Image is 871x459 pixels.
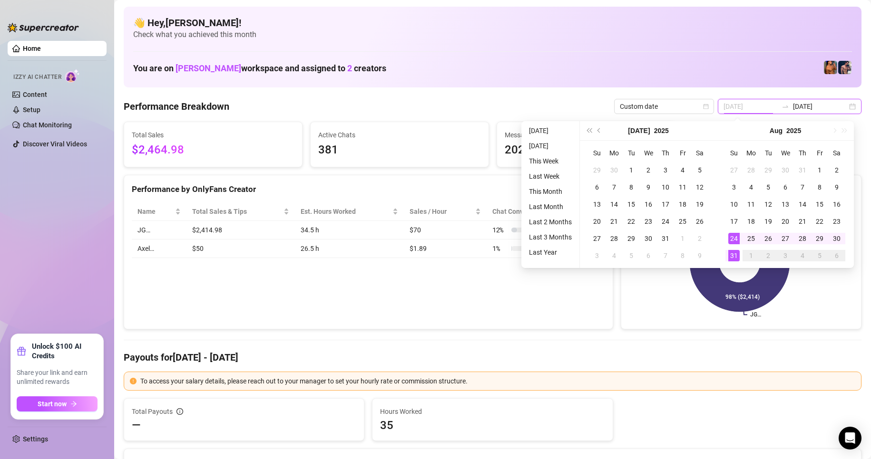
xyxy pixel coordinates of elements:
[525,231,576,243] li: Last 3 Months
[828,196,845,213] td: 2025-08-16
[728,199,740,210] div: 10
[584,121,594,140] button: Last year (Control + left)
[657,162,674,179] td: 2025-07-03
[588,213,606,230] td: 2025-07-20
[654,121,669,140] button: Choose a year
[133,63,386,74] h1: You are on workspace and assigned to creators
[831,233,842,244] div: 30
[132,202,186,221] th: Name
[797,182,808,193] div: 7
[691,179,708,196] td: 2025-07-12
[505,130,667,140] span: Messages Sent
[691,144,708,162] th: Sa
[728,250,740,261] div: 31
[640,196,657,213] td: 2025-07-16
[728,164,740,176] div: 27
[17,396,98,411] button: Start nowarrow-right
[660,199,671,210] div: 17
[130,378,137,384] span: exclamation-circle
[525,201,576,212] li: Last Month
[811,179,828,196] td: 2025-08-08
[594,121,605,140] button: Previous month (PageUp)
[794,179,811,196] td: 2025-08-07
[628,121,650,140] button: Choose a month
[186,202,295,221] th: Total Sales & Tips
[793,101,847,112] input: End date
[657,196,674,213] td: 2025-07-17
[760,144,777,162] th: Tu
[623,230,640,247] td: 2025-07-29
[17,368,98,387] span: Share your link and earn unlimited rewards
[725,162,743,179] td: 2025-07-27
[725,213,743,230] td: 2025-08-17
[677,164,688,176] div: 4
[777,179,794,196] td: 2025-08-06
[777,213,794,230] td: 2025-08-20
[525,171,576,182] li: Last Week
[380,418,605,433] span: 35
[492,225,508,235] span: 12 %
[814,199,825,210] div: 15
[492,206,592,217] span: Chat Conversion
[760,247,777,264] td: 2025-09-02
[492,243,508,254] span: 1 %
[763,250,774,261] div: 2
[410,206,473,217] span: Sales / Hour
[691,196,708,213] td: 2025-07-19
[591,199,603,210] div: 13
[777,144,794,162] th: We
[797,199,808,210] div: 14
[606,230,623,247] td: 2025-07-28
[828,162,845,179] td: 2025-08-02
[23,91,47,98] a: Content
[770,121,783,140] button: Choose a month
[525,155,576,167] li: This Week
[745,250,757,261] div: 1
[17,346,26,356] span: gift
[588,144,606,162] th: Su
[623,162,640,179] td: 2025-07-01
[643,182,654,193] div: 9
[724,101,778,112] input: Start date
[691,162,708,179] td: 2025-07-05
[828,144,845,162] th: Sa
[608,233,620,244] div: 28
[525,186,576,197] li: This Month
[525,247,576,258] li: Last Year
[743,144,760,162] th: Mo
[725,196,743,213] td: 2025-08-10
[831,199,842,210] div: 16
[677,250,688,261] div: 8
[728,233,740,244] div: 24
[606,179,623,196] td: 2025-07-07
[643,164,654,176] div: 2
[626,199,637,210] div: 15
[132,239,186,258] td: Axel…
[814,182,825,193] div: 8
[677,216,688,227] div: 25
[760,213,777,230] td: 2025-08-19
[828,179,845,196] td: 2025-08-09
[780,233,791,244] div: 27
[318,141,481,159] span: 381
[588,179,606,196] td: 2025-07-06
[660,164,671,176] div: 3
[591,216,603,227] div: 20
[588,162,606,179] td: 2025-06-29
[777,162,794,179] td: 2025-07-30
[694,182,705,193] div: 12
[525,140,576,152] li: [DATE]
[591,250,603,261] div: 3
[657,247,674,264] td: 2025-08-07
[132,130,294,140] span: Total Sales
[691,230,708,247] td: 2025-08-02
[626,216,637,227] div: 22
[811,247,828,264] td: 2025-09-05
[743,247,760,264] td: 2025-09-01
[797,216,808,227] div: 21
[794,144,811,162] th: Th
[623,196,640,213] td: 2025-07-15
[608,164,620,176] div: 30
[65,69,80,83] img: AI Chatter
[694,233,705,244] div: 2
